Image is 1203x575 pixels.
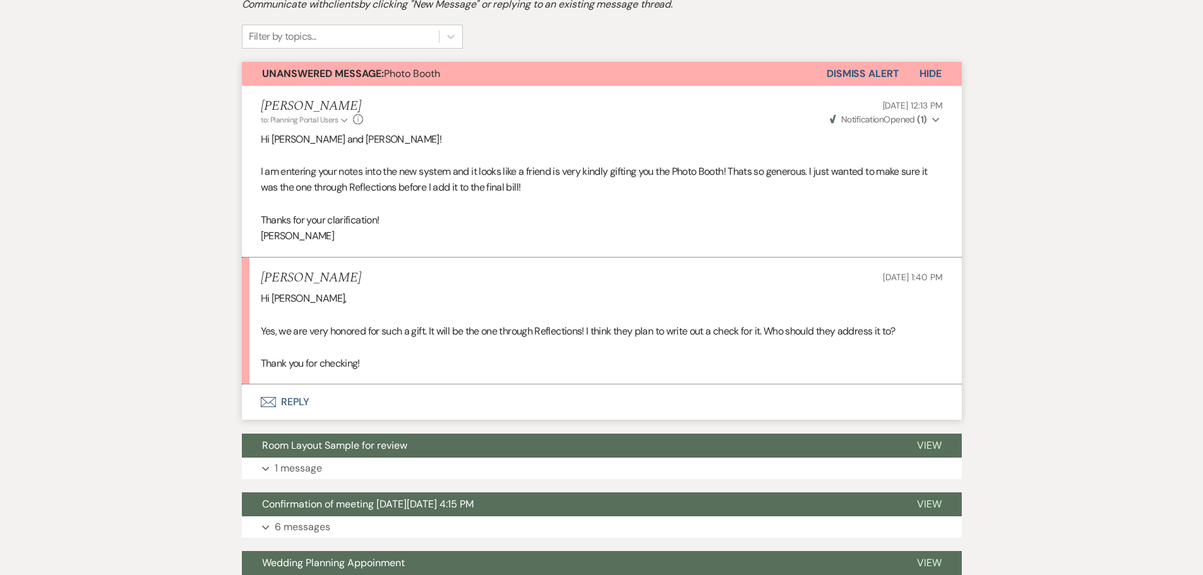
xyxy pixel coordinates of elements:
[897,434,962,458] button: View
[883,271,942,283] span: [DATE] 1:40 PM
[899,62,962,86] button: Hide
[242,62,827,86] button: Unanswered Message:Photo Booth
[242,434,897,458] button: Room Layout Sample for review
[261,163,943,196] p: I am entering your notes into the new system and it looks like a friend is very kindly gifting yo...
[262,556,405,569] span: Wedding Planning Appoinment
[262,67,440,80] span: Photo Booth
[261,131,943,148] p: Hi [PERSON_NAME] and [PERSON_NAME]!
[917,439,942,452] span: View
[262,439,407,452] span: Room Layout Sample for review
[919,67,942,80] span: Hide
[262,497,474,511] span: Confirmation of meeting [DATE][DATE] 4:15 PM
[261,114,350,126] button: to: Planning Portal Users
[917,497,942,511] span: View
[261,290,943,307] p: Hi [PERSON_NAME],
[261,228,943,244] p: [PERSON_NAME]
[261,212,943,228] p: Thanks for your clarification!
[275,460,322,477] p: 1 message
[261,270,361,286] h5: [PERSON_NAME]
[827,62,899,86] button: Dismiss Alert
[242,551,897,575] button: Wedding Planning Appoinment
[242,384,962,420] button: Reply
[830,114,927,125] span: Opened
[261,115,338,125] span: to: Planning Portal Users
[261,355,943,372] p: Thank you for checking!
[242,492,897,516] button: Confirmation of meeting [DATE][DATE] 4:15 PM
[897,551,962,575] button: View
[262,67,384,80] strong: Unanswered Message:
[261,98,364,114] h5: [PERSON_NAME]
[275,519,330,535] p: 6 messages
[828,113,943,126] button: NotificationOpened (1)
[883,100,943,111] span: [DATE] 12:13 PM
[917,114,926,125] strong: ( 1 )
[917,556,942,569] span: View
[897,492,962,516] button: View
[249,29,316,44] div: Filter by topics...
[261,323,943,340] p: Yes, we are very honored for such a gift. It will be the one through Reflections! I think they pl...
[242,458,962,479] button: 1 message
[841,114,883,125] span: Notification
[242,516,962,538] button: 6 messages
